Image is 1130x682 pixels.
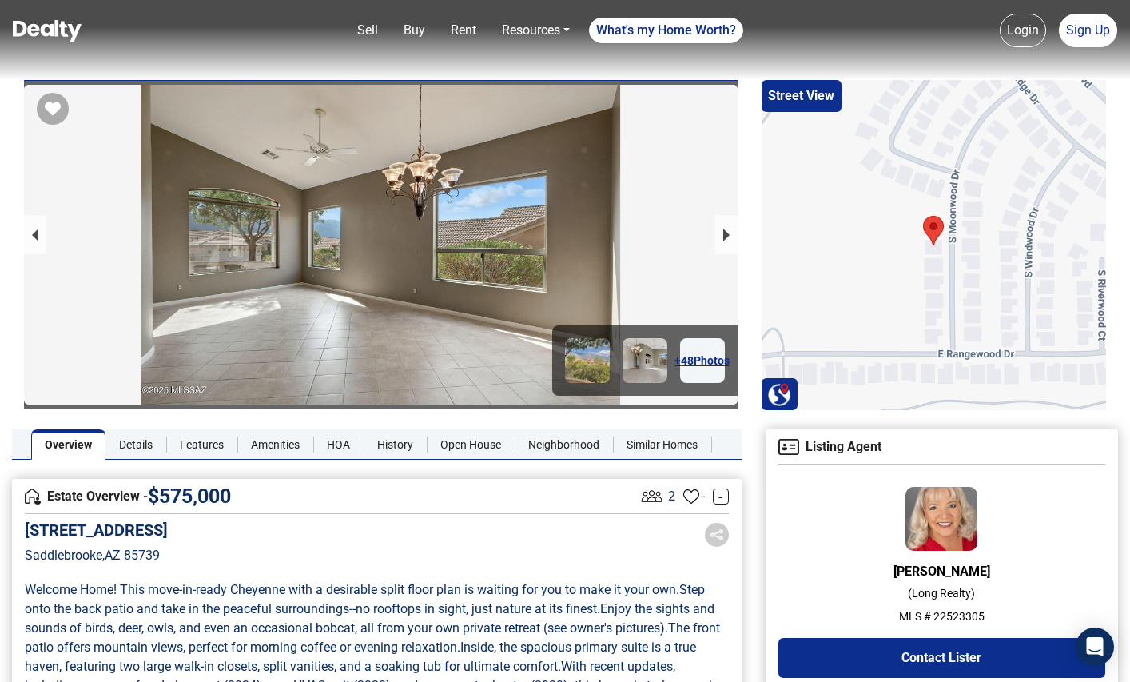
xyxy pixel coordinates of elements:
[778,638,1105,678] button: Contact Lister
[351,14,384,46] a: Sell
[668,487,675,506] span: 2
[515,429,613,460] a: Neighborhood
[13,20,82,42] img: Dealty - Buy, Sell & Rent Homes
[713,489,729,505] a: -
[1076,628,1114,666] div: Open Intercom Messenger
[638,482,666,510] img: Listing View
[1059,14,1117,47] a: Sign Up
[25,601,718,636] span: Enjoy the sights and sounds of birds, deer, owls, and even an occasional bobcat, all from your ow...
[364,429,427,460] a: History
[25,489,41,505] img: Overview
[905,487,977,551] img: Agent
[1000,14,1046,47] a: Login
[613,429,711,460] a: Similar Homes
[680,338,725,383] a: +48Photos
[25,620,723,674] span: The front patio offers mountain views, perfect for morning coffee or evening relaxation.Inside, t...
[166,429,237,460] a: Features
[702,487,705,506] span: -
[623,338,667,383] img: Image
[589,18,743,43] a: What's my Home Worth?
[25,582,679,597] span: Welcome Home! This move-in-ready Cheyenne with a desirable split floor plan is waiting for you to...
[778,439,1105,455] h4: Listing Agent
[778,608,1105,625] p: MLS # 22523305
[25,489,638,505] h4: Estate Overview -
[105,429,166,460] a: Details
[25,546,168,565] p: Saddlebrooke , AZ 85739
[24,215,46,254] button: previous slide / item
[495,14,576,46] a: Resources
[565,338,610,383] img: Image
[778,585,1105,602] p: ( Long Realty )
[767,382,791,406] img: Search Homes at Dealty
[237,429,313,460] a: Amenities
[31,429,105,460] a: Overview
[444,14,483,46] a: Rent
[148,490,231,503] span: $ 575,000
[778,439,799,455] img: Agent
[313,429,364,460] a: HOA
[8,634,56,682] iframe: BigID CMP Widget
[715,215,738,254] button: next slide / item
[427,429,515,460] a: Open House
[25,520,168,540] h5: [STREET_ADDRESS]
[25,582,708,616] span: Step onto the back patio and take in the peaceful surroundings--no rooftops in sight, just nature...
[778,564,1105,579] h6: [PERSON_NAME]
[683,489,699,505] img: Favourites
[397,14,432,46] a: Buy
[762,80,842,112] button: Street View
